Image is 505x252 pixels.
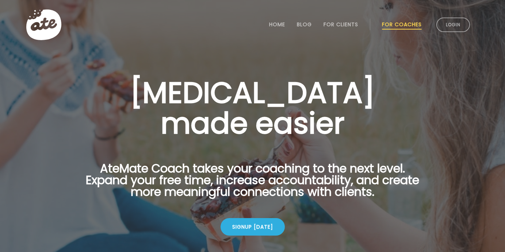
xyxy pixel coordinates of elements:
p: AteMate Coach takes your coaching to the next level. Expand your free time, increase accountabili... [74,163,431,206]
a: For Clients [324,22,358,27]
a: For Coaches [382,22,422,27]
div: Signup [DATE] [221,218,285,236]
h1: [MEDICAL_DATA] made easier [74,77,431,139]
a: Login [436,18,470,32]
a: Home [269,22,285,27]
a: Blog [297,22,312,27]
